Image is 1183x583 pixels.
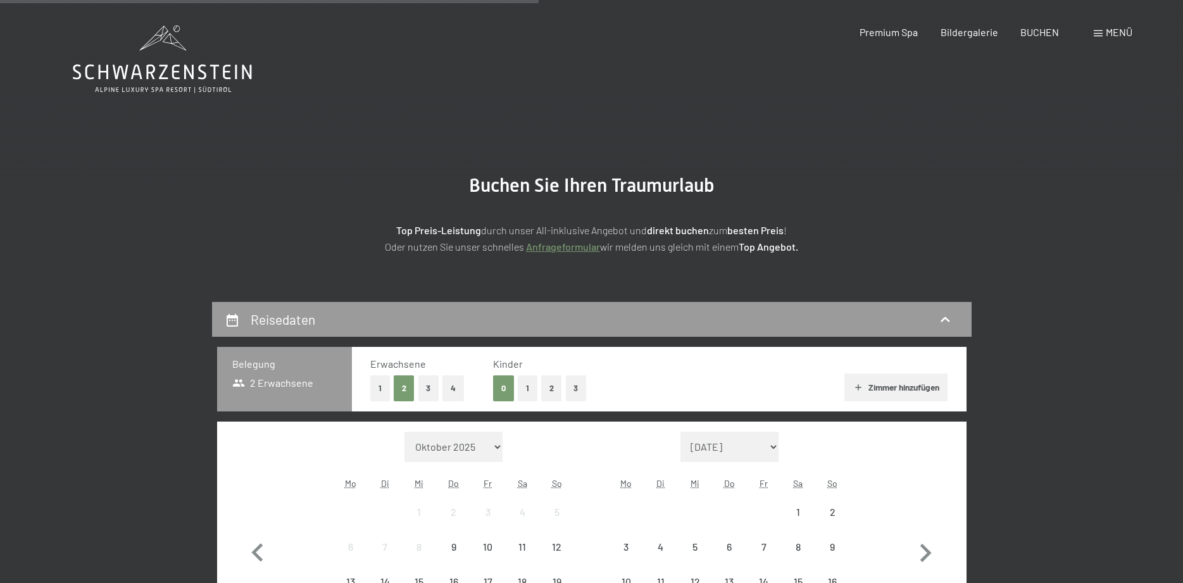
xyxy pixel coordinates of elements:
h3: Belegung [232,357,337,371]
div: Wed Oct 08 2025 [402,530,436,564]
div: 5 [541,507,572,539]
div: 2 [817,507,848,539]
div: Anreise nicht möglich [437,530,471,564]
span: 2 Erwachsene [232,376,314,390]
div: Anreise nicht möglich [539,530,573,564]
h2: Reisedaten [251,311,315,327]
abbr: Sonntag [552,478,562,489]
abbr: Mittwoch [691,478,699,489]
div: Anreise nicht möglich [402,495,436,529]
div: 4 [645,542,677,574]
div: Fri Oct 03 2025 [471,495,505,529]
strong: Top Angebot. [739,241,798,253]
div: Sun Oct 12 2025 [539,530,573,564]
div: 6 [335,542,366,574]
div: Fri Oct 10 2025 [471,530,505,564]
div: Anreise nicht möglich [368,530,402,564]
div: Anreise nicht möglich [746,530,780,564]
div: 6 [713,542,745,574]
abbr: Montag [620,478,632,489]
div: 8 [782,542,814,574]
abbr: Samstag [518,478,527,489]
strong: besten Preis [727,224,784,236]
div: Anreise nicht möglich [609,530,643,564]
div: Sun Nov 09 2025 [815,530,849,564]
button: 2 [394,375,415,401]
div: Anreise nicht möglich [781,530,815,564]
div: Anreise nicht möglich [505,530,539,564]
div: Sun Nov 02 2025 [815,495,849,529]
div: 7 [369,542,401,574]
div: Wed Nov 05 2025 [678,530,712,564]
div: Tue Nov 04 2025 [644,530,678,564]
strong: Top Preis-Leistung [396,224,481,236]
div: Anreise nicht möglich [815,495,849,529]
div: Mon Oct 06 2025 [334,530,368,564]
div: 9 [817,542,848,574]
button: 1 [370,375,390,401]
abbr: Sonntag [827,478,837,489]
div: Anreise nicht möglich [539,495,573,529]
button: 4 [442,375,464,401]
button: 0 [493,375,514,401]
a: Anfrageformular [526,241,600,253]
div: 5 [679,542,711,574]
div: Sun Oct 05 2025 [539,495,573,529]
abbr: Donnerstag [724,478,735,489]
div: Anreise nicht möglich [334,530,368,564]
a: BUCHEN [1020,26,1059,38]
button: 3 [566,375,587,401]
div: Wed Oct 01 2025 [402,495,436,529]
div: Mon Nov 03 2025 [609,530,643,564]
abbr: Donnerstag [448,478,459,489]
span: Kinder [493,358,523,370]
div: 3 [472,507,504,539]
div: Tue Oct 07 2025 [368,530,402,564]
button: 2 [541,375,562,401]
p: durch unser All-inklusive Angebot und zum ! Oder nutzen Sie unser schnelles wir melden uns gleich... [275,222,908,254]
div: Anreise nicht möglich [712,530,746,564]
a: Premium Spa [860,26,918,38]
div: Sat Oct 04 2025 [505,495,539,529]
div: Sat Nov 01 2025 [781,495,815,529]
span: Erwachsene [370,358,426,370]
div: 9 [438,542,470,574]
span: Buchen Sie Ihren Traumurlaub [469,174,715,196]
div: Thu Oct 09 2025 [437,530,471,564]
div: Thu Nov 06 2025 [712,530,746,564]
abbr: Mittwoch [415,478,423,489]
div: 3 [610,542,642,574]
abbr: Dienstag [656,478,665,489]
div: Anreise nicht möglich [781,495,815,529]
div: 11 [506,542,538,574]
abbr: Freitag [760,478,768,489]
button: Zimmer hinzufügen [844,373,948,401]
div: 4 [506,507,538,539]
a: Bildergalerie [941,26,998,38]
abbr: Dienstag [381,478,389,489]
div: Anreise nicht möglich [402,530,436,564]
div: 7 [748,542,779,574]
div: Anreise nicht möglich [471,530,505,564]
div: Anreise nicht möglich [471,495,505,529]
span: Menü [1106,26,1132,38]
div: Anreise nicht möglich [678,530,712,564]
div: Fri Nov 07 2025 [746,530,780,564]
div: Sat Oct 11 2025 [505,530,539,564]
button: 3 [418,375,439,401]
div: 1 [403,507,435,539]
div: Sat Nov 08 2025 [781,530,815,564]
abbr: Freitag [484,478,492,489]
div: Anreise nicht möglich [815,530,849,564]
button: 1 [518,375,537,401]
div: 1 [782,507,814,539]
div: 8 [403,542,435,574]
abbr: Samstag [793,478,803,489]
div: Anreise nicht möglich [437,495,471,529]
div: Anreise nicht möglich [505,495,539,529]
abbr: Montag [345,478,356,489]
div: 12 [541,542,572,574]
